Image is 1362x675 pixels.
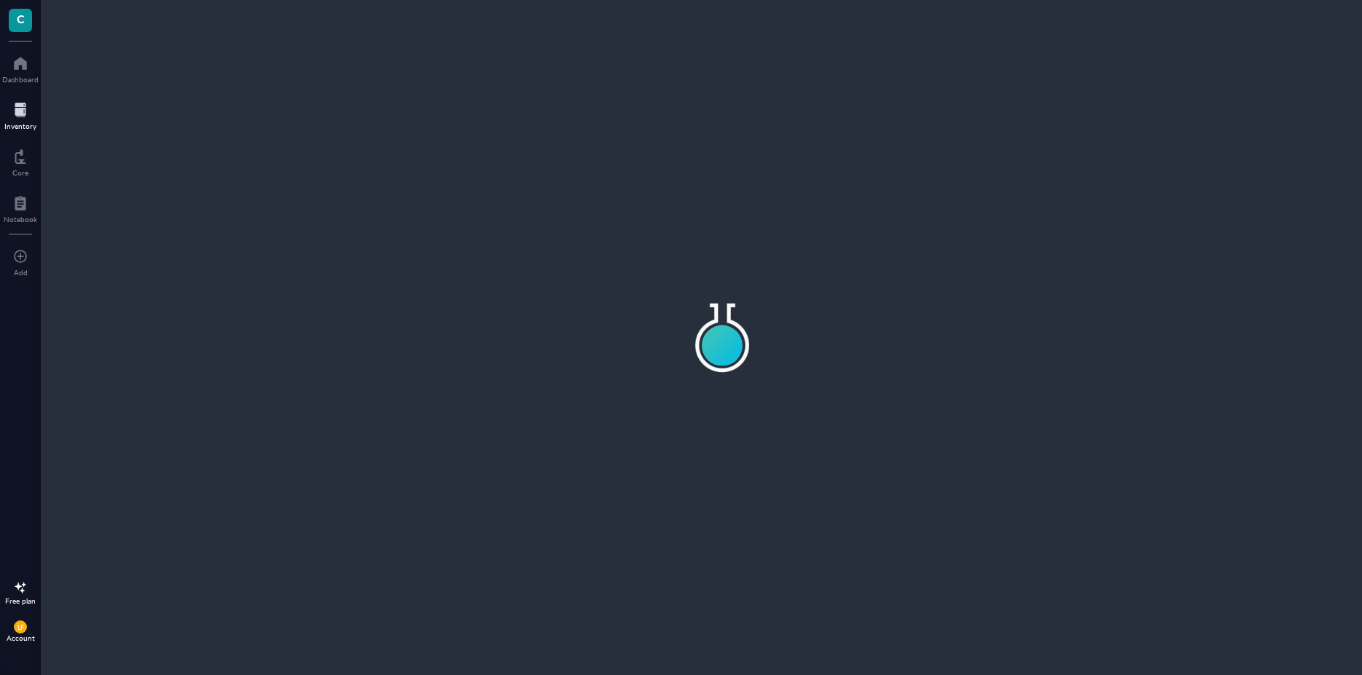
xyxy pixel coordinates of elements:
div: Inventory [4,122,36,130]
div: Dashboard [2,75,39,84]
a: Inventory [4,98,36,130]
div: Free plan [5,596,36,605]
div: Account [7,633,35,642]
a: Core [12,145,28,177]
a: Notebook [4,192,37,224]
div: Core [12,168,28,177]
span: C [17,9,25,28]
span: LF [17,623,24,631]
div: Add [14,268,28,277]
div: Notebook [4,215,37,224]
a: Dashboard [2,52,39,84]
